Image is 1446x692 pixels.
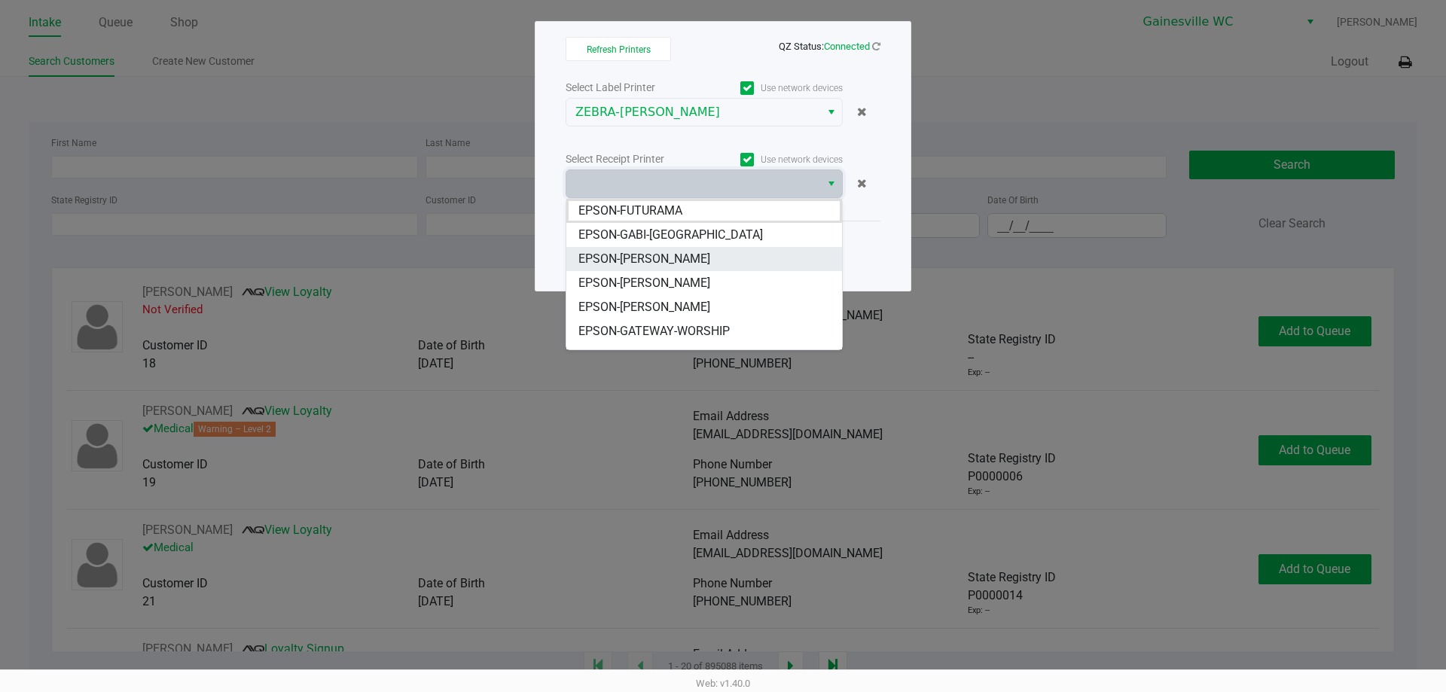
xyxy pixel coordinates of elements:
[696,678,750,689] span: Web: v1.40.0
[820,170,842,197] button: Select
[578,202,682,220] span: EPSON-FUTURAMA
[824,41,870,52] span: Connected
[578,298,710,316] span: EPSON-[PERSON_NAME]
[820,99,842,126] button: Select
[566,37,671,61] button: Refresh Printers
[566,151,704,167] div: Select Receipt Printer
[704,81,843,95] label: Use network devices
[578,226,763,244] span: EPSON-GABI-[GEOGRAPHIC_DATA]
[578,274,710,292] span: EPSON-[PERSON_NAME]
[566,80,704,96] div: Select Label Printer
[587,44,651,55] span: Refresh Printers
[779,41,880,52] span: QZ Status:
[578,250,710,268] span: EPSON-[PERSON_NAME]
[578,346,710,364] span: EPSON-[PERSON_NAME]
[704,153,843,166] label: Use network devices
[578,322,730,340] span: EPSON-GATEWAY-WORSHIP
[575,103,811,121] span: ZEBRA-[PERSON_NAME]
